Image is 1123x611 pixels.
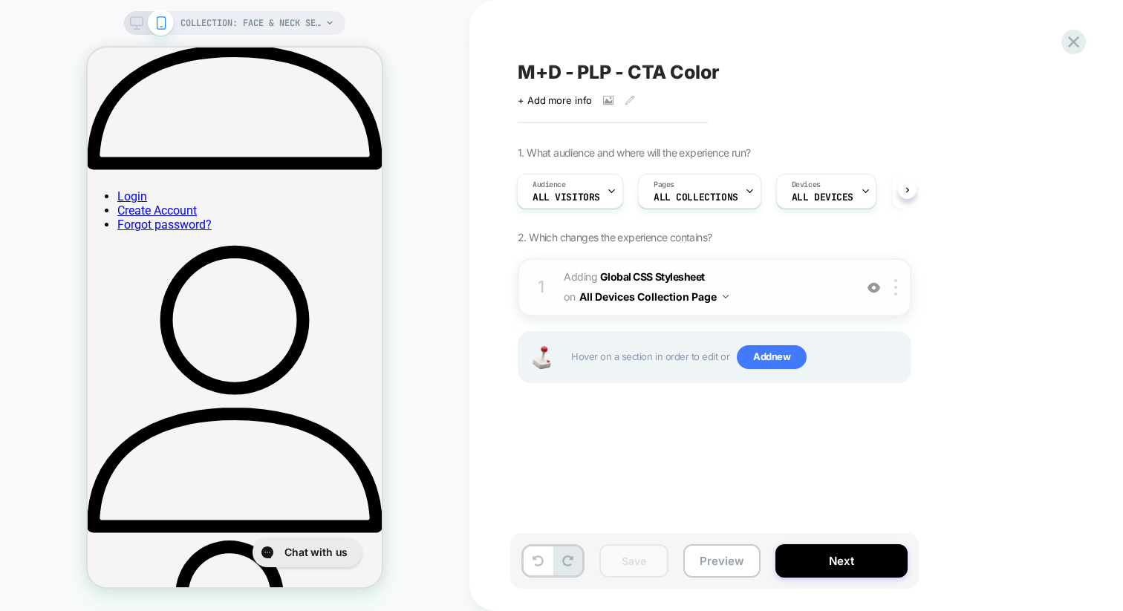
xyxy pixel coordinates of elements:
[654,180,674,190] span: Pages
[518,61,720,83] span: M+D - PLP - CTA Color
[792,180,821,190] span: Devices
[534,272,549,302] div: 1
[30,170,124,184] a: Forgot password?
[579,286,729,307] button: All Devices Collection Page
[518,94,592,106] span: + Add more info
[654,192,738,203] span: ALL COLLECTIONS
[723,295,729,298] img: down arrow
[737,345,807,369] span: Add new
[157,485,279,525] iframe: Gorgias live chat messenger
[894,279,897,295] img: close
[600,270,705,283] b: Global CSS Stylesheet
[683,544,761,578] button: Preview
[527,346,556,369] img: Joystick
[518,231,712,244] span: 2. Which changes the experience contains?
[533,192,600,203] span: All Visitors
[868,281,880,294] img: crossed eye
[518,146,750,159] span: 1. What audience and where will the experience run?
[30,142,59,156] a: Login
[599,544,668,578] button: Save
[564,287,575,306] span: on
[571,345,902,369] span: Hover on a section in order to edit or
[30,156,109,170] a: Create Account
[775,544,908,578] button: Next
[533,180,566,190] span: Audience
[792,192,853,203] span: ALL DEVICES
[564,267,847,307] span: Adding
[180,11,322,35] span: COLLECTION: face & neck serum (Category)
